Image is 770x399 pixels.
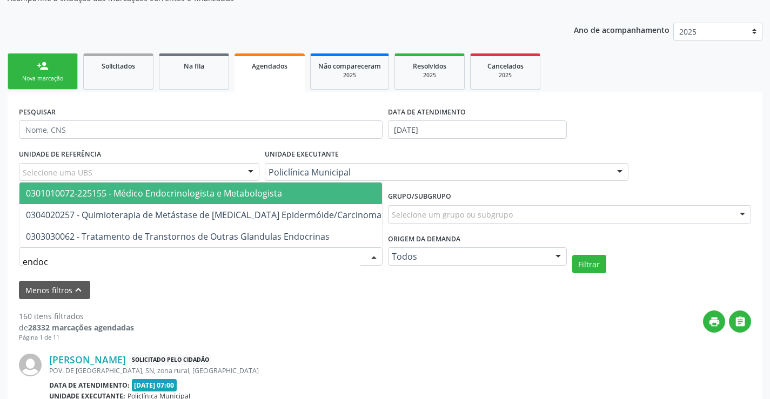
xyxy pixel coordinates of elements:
div: POV. DE [GEOGRAPHIC_DATA], SN, zona rural, [GEOGRAPHIC_DATA] [49,366,589,375]
span: Na fila [184,62,204,71]
span: Agendados [252,62,287,71]
button: Filtrar [572,255,606,273]
button: print [703,310,725,333]
div: 2025 [318,71,381,79]
label: Origem da demanda [388,231,460,248]
span: Todos [392,251,545,262]
div: person_add [37,60,49,72]
i:  [734,316,746,328]
span: Resolvidos [413,62,446,71]
input: Selecionar procedimento [23,251,360,273]
p: Ano de acompanhamento [574,23,669,36]
span: [DATE] 07:00 [132,379,177,391]
div: 160 itens filtrados [19,310,134,322]
input: Nome, CNS [19,120,383,139]
b: Data de atendimento: [49,381,130,390]
span: Policlínica Municipal [269,167,606,178]
button:  [729,310,751,333]
span: Cancelados [487,62,524,71]
i: keyboard_arrow_up [72,284,84,296]
span: 0304020257 - Quimioterapia de Metástase de [MEDICAL_DATA] Epidermóide/Carcinoma Neuroendocrino de... [26,209,557,221]
span: 0301010072-225155 - Médico Endocrinologista e Metabologista [26,187,282,199]
div: de [19,322,134,333]
button: Menos filtroskeyboard_arrow_up [19,281,90,300]
div: Página 1 de 11 [19,333,134,342]
span: Selecione uma UBS [23,167,92,178]
div: Nova marcação [16,75,70,83]
i: print [708,316,720,328]
label: UNIDADE EXECUTANTE [265,146,339,163]
a: [PERSON_NAME] [49,354,126,366]
span: Selecione um grupo ou subgrupo [392,209,513,220]
label: UNIDADE DE REFERÊNCIA [19,146,101,163]
input: Selecione um intervalo [388,120,567,139]
label: DATA DE ATENDIMENTO [388,104,466,120]
span: Solicitados [102,62,135,71]
label: PESQUISAR [19,104,56,120]
span: Não compareceram [318,62,381,71]
span: Solicitado pelo cidadão [130,354,211,366]
span: 0303030062 - Tratamento de Transtornos de Outras Glandulas Endocrinas [26,231,330,242]
label: Grupo/Subgrupo [388,188,451,205]
strong: 28332 marcações agendadas [28,322,134,333]
div: 2025 [403,71,457,79]
div: 2025 [478,71,532,79]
